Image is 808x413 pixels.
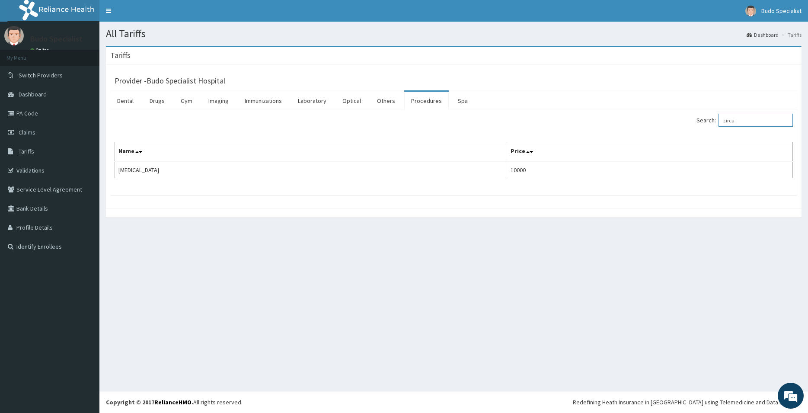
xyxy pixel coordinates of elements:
a: Others [370,92,402,110]
li: Tariffs [779,31,802,38]
a: Gym [174,92,199,110]
label: Search: [696,114,793,127]
span: Claims [19,128,35,136]
div: Redefining Heath Insurance in [GEOGRAPHIC_DATA] using Telemedicine and Data Science! [573,398,802,407]
div: Chat with us now [45,48,145,60]
th: Name [115,142,507,162]
span: Tariffs [19,147,34,155]
p: Budo Specialist [30,35,83,43]
a: Immunizations [238,92,289,110]
a: Imaging [201,92,236,110]
a: Optical [335,92,368,110]
a: Procedures [404,92,449,110]
img: d_794563401_company_1708531726252_794563401 [16,43,35,65]
a: Dashboard [747,31,779,38]
img: User Image [4,26,24,45]
img: User Image [745,6,756,16]
a: Online [30,47,51,53]
div: Minimize live chat window [142,4,163,25]
h1: All Tariffs [106,28,802,39]
a: Drugs [143,92,172,110]
h3: Provider - Budo Specialist Hospital [115,77,225,85]
td: [MEDICAL_DATA] [115,162,507,178]
a: RelianceHMO [154,398,192,406]
footer: All rights reserved. [99,391,808,413]
span: Budo Specialist [761,7,802,15]
a: Dental [110,92,141,110]
span: Switch Providers [19,71,63,79]
td: 10000 [507,162,793,178]
strong: Copyright © 2017 . [106,398,193,406]
input: Search: [719,114,793,127]
h3: Tariffs [110,51,131,59]
textarea: Type your message and hit 'Enter' [4,236,165,266]
a: Spa [451,92,475,110]
span: We're online! [50,109,119,196]
span: Dashboard [19,90,47,98]
a: Laboratory [291,92,333,110]
th: Price [507,142,793,162]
